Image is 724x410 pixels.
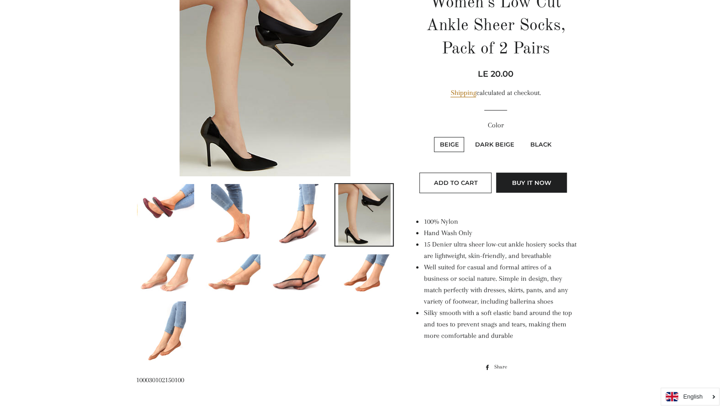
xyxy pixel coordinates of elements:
img: Load image into Gallery viewer, Women&#39;s Low Cut Ankle Sheer Socks, Pack of 2 Pairs [335,254,393,293]
span: Silky smooth with a soft elastic band around the top and toes to prevent snags and tears, making ... [423,309,571,340]
img: Load image into Gallery viewer, Women&#39;s Low Cut Ankle Sheer Socks, Pack of 2 Pairs [211,184,252,246]
img: Load image into Gallery viewer, Women&#39;s Low Cut Ankle Sheer Socks, Pack of 2 Pairs [137,254,195,293]
span: Well suited for casual and formal attires of a business or social nature. Simple in design, they ... [423,263,568,305]
img: Load image into Gallery viewer, Women&#39;s Low Cut Ankle Sheer Socks, Pack of 2 Pairs [137,184,195,222]
img: Load image into Gallery viewer, Women&#39;s Low Cut Ankle Sheer Socks, Pack of 2 Pairs [277,184,318,246]
i: English [683,394,703,399]
img: Load image into Gallery viewer, Women&#39;s Low Cut Ankle Sheer Socks, Pack of 2 Pairs [203,254,260,293]
label: Black [524,137,556,152]
a: Shipping [450,89,476,97]
img: Load image into Gallery viewer, Women&#39;s Low Cut Ankle Sheer Socks, Pack of 2 Pairs [269,254,327,293]
img: Load image into Gallery viewer, Women&#39;s Low Cut Ankle Sheer Socks, Pack of 2 Pairs [338,184,391,246]
span: 15 Denier ultra sheer low-cut ankle hosiery socks that are lightweight, skin-friendly, and breath... [423,240,576,260]
a: English [666,392,714,401]
button: Add to Cart [419,173,491,193]
label: Color [414,120,576,131]
span: Add to Cart [433,179,477,186]
button: Buy it now [496,173,567,193]
span: 100030102150100 [136,376,184,384]
label: Dark Beige [469,137,519,152]
span: 100% Nylon [423,217,458,226]
span: Hand Wash Only [423,229,472,237]
span: Share [494,362,511,372]
label: Beige [434,137,464,152]
span: LE 20.00 [478,69,513,79]
img: Load image into Gallery viewer, Women&#39;s Low Cut Ankle Sheer Socks, Pack of 2 Pairs [145,301,186,363]
div: calculated at checkout. [414,87,576,99]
